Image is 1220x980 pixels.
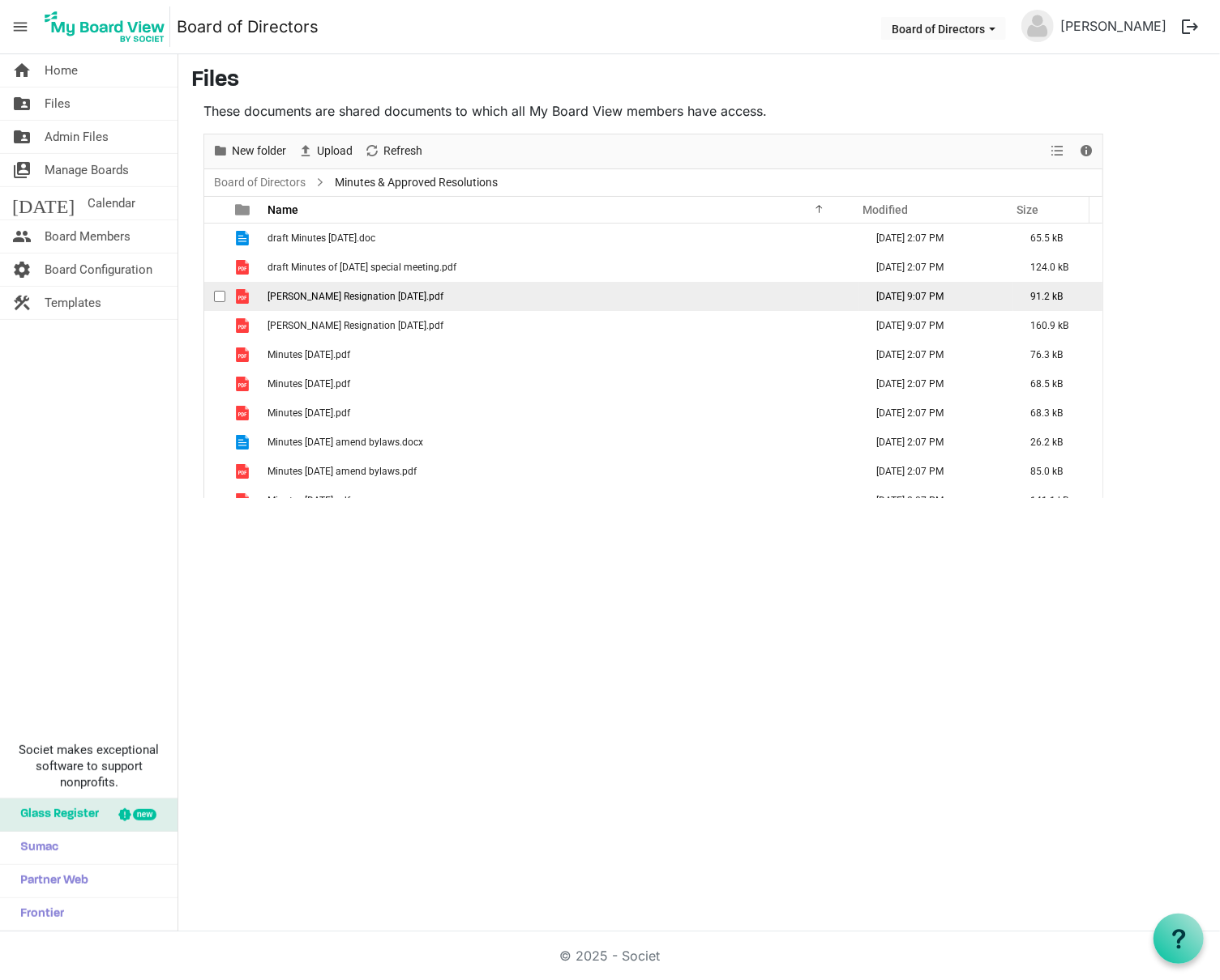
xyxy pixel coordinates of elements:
[1013,282,1102,311] td: 91.2 kB is template cell column header Size
[12,898,64,931] span: Frontier
[1013,486,1102,515] td: 141.1 kB is template cell column header Size
[45,121,109,153] span: Admin Files
[263,311,859,340] td: Joel Hamby Resignation 11-4-2024.pdf is template cell column header Name
[268,466,417,477] span: Minutes [DATE] amend bylaws.pdf
[263,398,859,428] td: Minutes 7-10-2016.pdf is template cell column header Name
[1076,141,1098,161] button: Details
[268,349,350,360] span: Minutes [DATE].pdf
[268,291,443,302] span: [PERSON_NAME] Resignation [DATE].pdf
[12,799,99,831] span: Glass Register
[332,173,501,193] span: Minutes & Approved Resolutions
[1013,457,1102,486] td: 85.0 kB is template cell column header Size
[358,134,428,168] div: Refresh
[7,742,170,790] span: Societ makes exceptional software to support nonprofits.
[204,311,225,340] td: checkbox
[45,154,129,186] span: Manage Boards
[225,457,263,486] td: is template cell column header type
[12,154,32,186] span: switch_account
[863,203,908,216] span: Modified
[225,486,263,515] td: is template cell column header type
[295,141,356,161] button: Upload
[268,203,298,216] span: Name
[210,141,289,161] button: New folder
[12,54,32,87] span: home
[1021,10,1054,42] img: no-profile-picture.svg
[45,287,101,319] span: Templates
[315,141,354,161] span: Upload
[859,224,1013,253] td: October 09, 2024 2:07 PM column header Modified
[263,428,859,457] td: Minutes 7-15-2007 amend bylaws.docx is template cell column header Name
[40,6,170,47] img: My Board View Logo
[133,809,156,820] div: new
[204,428,225,457] td: checkbox
[263,457,859,486] td: Minutes 7-15-2007 amend bylaws.pdf is template cell column header Name
[12,832,58,864] span: Sumac
[268,437,423,448] span: Minutes [DATE] amend bylaws.docx
[859,486,1013,515] td: October 09, 2024 2:07 PM column header Modified
[1017,203,1038,216] span: Size
[362,141,426,161] button: Refresh
[1013,340,1102,369] td: 76.3 kB is template cell column header Size
[225,428,263,457] td: is template cell column header type
[1013,253,1102,282] td: 124.0 kB is template cell column header Size
[1072,134,1100,168] div: Details
[12,254,32,286] span: settings
[88,187,135,219] span: Calendar
[211,173,309,193] a: Board of Directors
[881,17,1006,40] button: Board of Directors dropdownbutton
[45,87,71,120] span: Files
[859,253,1013,282] td: October 09, 2024 2:07 PM column header Modified
[560,948,661,964] a: © 2025 - Societ
[859,457,1013,486] td: October 09, 2024 2:07 PM column header Modified
[1013,398,1102,428] td: 68.3 kB is template cell column header Size
[204,340,225,369] td: checkbox
[268,232,375,244] span: draft Minutes [DATE].doc
[268,378,350,390] span: Minutes [DATE].pdf
[225,340,263,369] td: is template cell column header type
[292,134,358,168] div: Upload
[5,11,36,42] span: menu
[225,282,263,311] td: is template cell column header type
[225,253,263,282] td: is template cell column header type
[1013,224,1102,253] td: 65.5 kB is template cell column header Size
[263,224,859,253] td: draft Minutes 1-19-2020.doc is template cell column header Name
[204,398,225,428] td: checkbox
[207,134,292,168] div: New folder
[12,187,75,219] span: [DATE]
[263,486,859,515] td: Minutes 7-15-2007.pdf is template cell column header Name
[203,101,1103,121] p: These documents are shared documents to which all My Board View members have access.
[225,311,263,340] td: is template cell column header type
[12,121,32,153] span: folder_shared
[225,369,263,398] td: is template cell column header type
[1173,10,1207,44] button: logout
[859,282,1013,311] td: November 04, 2024 9:07 PM column header Modified
[225,224,263,253] td: is template cell column header type
[230,141,288,161] span: New folder
[859,340,1013,369] td: October 09, 2024 2:07 PM column header Modified
[382,141,424,161] span: Refresh
[1048,141,1068,161] button: View dropdownbutton
[204,486,225,515] td: checkbox
[268,495,350,506] span: Minutes [DATE].pdf
[263,340,859,369] td: Minutes 10-24-2007.pdf is template cell column header Name
[859,311,1013,340] td: November 04, 2024 9:07 PM column header Modified
[45,254,152,286] span: Board Configuration
[204,253,225,282] td: checkbox
[263,369,859,398] td: Minutes 4-14-2013.pdf is template cell column header Name
[225,398,263,428] td: is template cell column header type
[263,253,859,282] td: draft Minutes of 9-22-2019 special meeting.pdf is template cell column header Name
[204,224,225,253] td: checkbox
[1013,311,1102,340] td: 160.9 kB is template cell column header Size
[45,54,78,87] span: Home
[12,287,32,319] span: construction
[12,220,32,253] span: people
[1013,428,1102,457] td: 26.2 kB is template cell column header Size
[859,428,1013,457] td: October 09, 2024 2:07 PM column header Modified
[204,369,225,398] td: checkbox
[268,407,350,419] span: Minutes [DATE].pdf
[177,11,319,43] a: Board of Directors
[1045,134,1072,168] div: View
[1013,369,1102,398] td: 68.5 kB is template cell column header Size
[12,865,88,897] span: Partner Web
[263,282,859,311] td: Fred Brane Resignation 10-14-2024.pdf is template cell column header Name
